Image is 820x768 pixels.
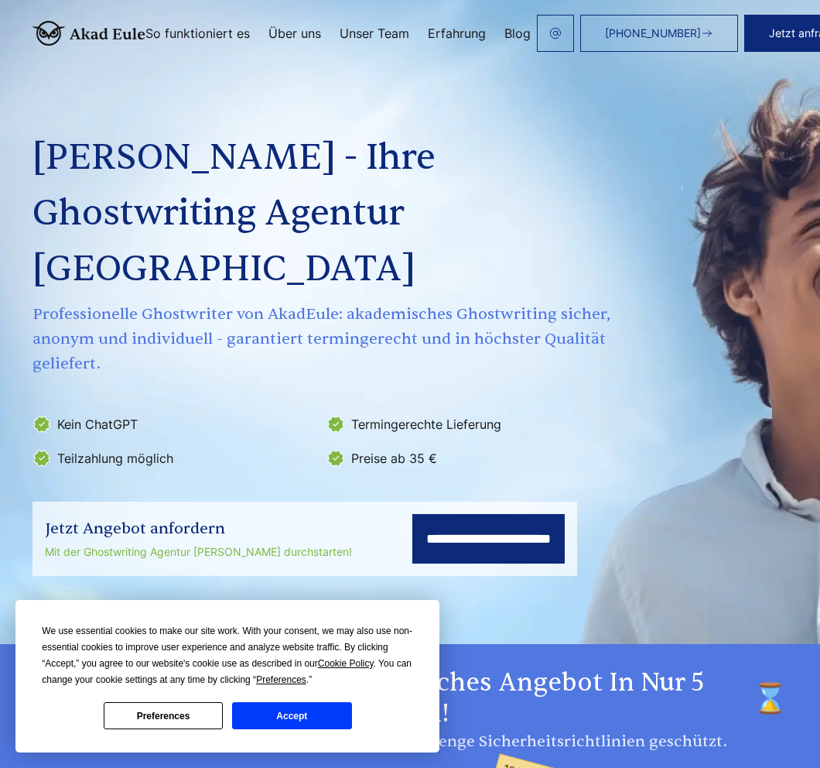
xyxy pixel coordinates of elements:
div: Cookie Consent Prompt [15,600,439,753]
h1: [PERSON_NAME] - Ihre Ghostwriting Agentur [GEOGRAPHIC_DATA] [32,130,614,297]
a: Blog [504,27,531,39]
li: Termingerechte Lieferung [326,412,611,437]
li: Kein ChatGPT [32,412,317,437]
button: Preferences [104,702,223,729]
a: [PHONE_NUMBER] [580,15,738,52]
div: We use essential cookies to make our site work. With your consent, we may also use non-essential ... [42,623,413,688]
li: Teilzahlung möglich [32,446,317,471]
div: Jetzt Angebot anfordern [45,516,352,541]
a: Unser Team [340,27,409,39]
span: Preferences [256,674,306,685]
img: email [549,27,562,39]
a: So funktioniert es [145,27,250,39]
button: Accept [232,702,351,729]
img: time [753,667,788,729]
a: Über uns [268,27,321,39]
span: [PHONE_NUMBER] [605,27,701,39]
img: logo [32,21,145,46]
a: Erfahrung [428,27,486,39]
li: Preise ab 35 € [326,446,611,471]
div: Mit der Ghostwriting Agentur [PERSON_NAME] durchstarten! [45,543,352,561]
span: Cookie Policy [318,658,374,669]
span: Professionelle Ghostwriter von AkadEule: akademisches Ghostwriting sicher, anonym und individuell... [32,302,614,376]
